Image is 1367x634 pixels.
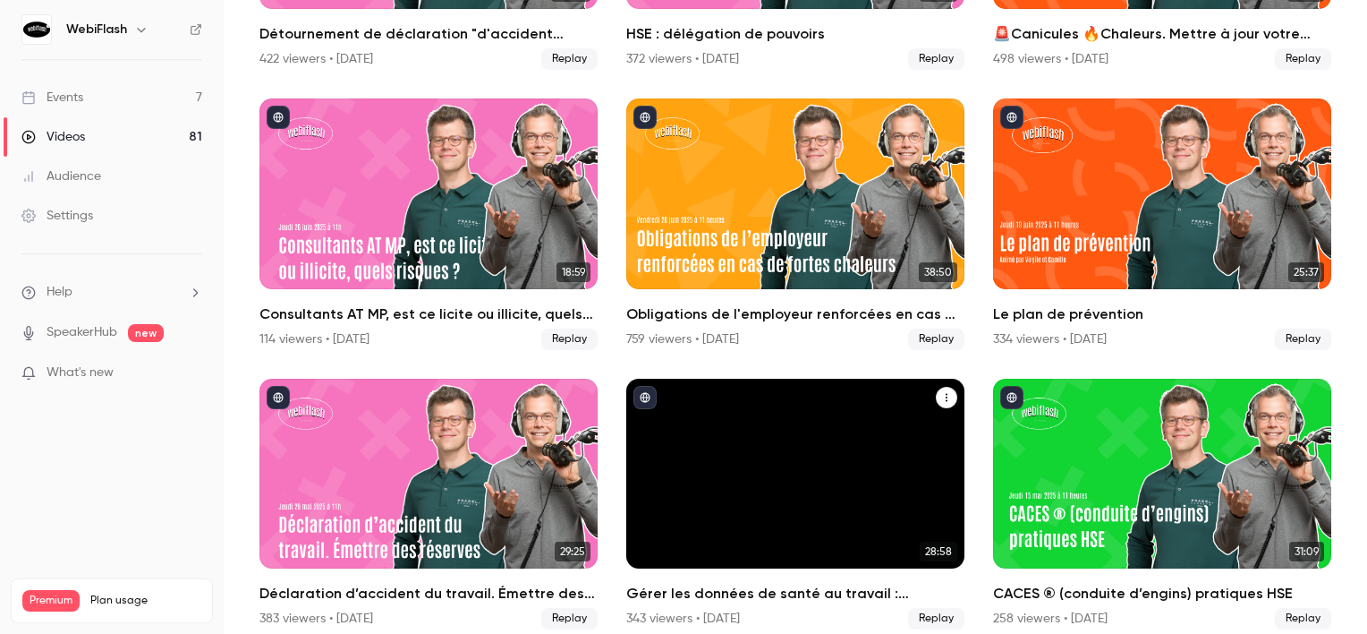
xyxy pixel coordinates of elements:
[1000,106,1023,129] button: published
[541,329,598,350] span: Replay
[1275,48,1331,70] span: Replay
[47,283,72,302] span: Help
[626,610,740,628] div: 343 viewers • [DATE]
[21,283,202,302] li: help-dropdown-opener
[259,99,598,350] li: Consultants AT MP, est ce licite ou illicite, quels risques ?
[90,594,201,608] span: Plan usage
[259,583,598,604] h2: Déclaration d’accident du travail. Émettre des réserves
[259,610,373,628] div: 383 viewers • [DATE]
[993,610,1108,628] div: 258 viewers • [DATE]
[22,15,51,44] img: WebiFlash
[21,89,83,107] div: Events
[555,542,590,561] span: 29:25
[47,364,114,382] span: What's new
[920,542,957,561] span: 28:58
[908,608,964,630] span: Replay
[21,207,93,225] div: Settings
[993,99,1331,350] a: 25:37Le plan de prévention334 viewers • [DATE]Replay
[626,99,964,350] a: 38:50Obligations de l'employeur renforcées en cas de fortes chaleurs759 viewers • [DATE]Replay
[626,99,964,350] li: Obligations de l'employeur renforcées en cas de fortes chaleurs
[259,23,598,45] h2: Détournement de déclaration "d'accident travail", pour neutraliser une décision RH : comment faire ?
[541,48,598,70] span: Replay
[1288,262,1324,282] span: 25:37
[626,379,964,630] li: Gérer les données de santé au travail : questions Rgpd
[626,379,964,630] a: 28:58Gérer les données de santé au travail : questions Rgpd343 viewers • [DATE]Replay
[22,590,80,612] span: Premium
[556,262,590,282] span: 18:59
[919,262,957,282] span: 38:50
[908,48,964,70] span: Replay
[21,167,101,185] div: Audience
[267,386,290,409] button: published
[633,106,657,129] button: published
[66,21,127,39] h6: WebiFlash
[541,608,598,630] span: Replay
[626,330,739,348] div: 759 viewers • [DATE]
[626,23,964,45] h2: HSE : délégation de pouvoirs
[626,50,739,68] div: 372 viewers • [DATE]
[993,50,1108,68] div: 498 viewers • [DATE]
[993,99,1331,350] li: Le plan de prévention
[993,23,1331,45] h2: 🚨Canicules 🔥Chaleurs. Mettre à jour votre Document Unique (DUERP)
[181,365,202,381] iframe: Noticeable Trigger
[259,50,373,68] div: 422 viewers • [DATE]
[1000,386,1023,409] button: published
[908,329,964,350] span: Replay
[259,304,598,325] h2: Consultants AT MP, est ce licite ou illicite, quels risques ?
[267,106,290,129] button: published
[128,324,164,342] span: new
[259,379,598,630] li: Déclaration d’accident du travail. Émettre des réserves
[993,379,1331,630] a: 31:09CACES ® (conduite d’engins) pratiques HSE258 viewers • [DATE]Replay
[1289,542,1324,561] span: 31:09
[259,330,369,348] div: 114 viewers • [DATE]
[993,583,1331,604] h2: CACES ® (conduite d’engins) pratiques HSE
[47,323,117,342] a: SpeakerHub
[993,330,1107,348] div: 334 viewers • [DATE]
[993,379,1331,630] li: CACES ® (conduite d’engins) pratiques HSE
[259,379,598,630] a: 29:25Déclaration d’accident du travail. Émettre des réserves383 viewers • [DATE]Replay
[626,583,964,604] h2: Gérer les données de santé au travail : questions Rgpd
[993,304,1331,325] h2: Le plan de prévention
[21,128,85,146] div: Videos
[1275,608,1331,630] span: Replay
[633,386,657,409] button: published
[1275,329,1331,350] span: Replay
[626,304,964,325] h2: Obligations de l'employeur renforcées en cas de fortes chaleurs
[259,99,598,350] a: 18:59Consultants AT MP, est ce licite ou illicite, quels risques ?114 viewers • [DATE]Replay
